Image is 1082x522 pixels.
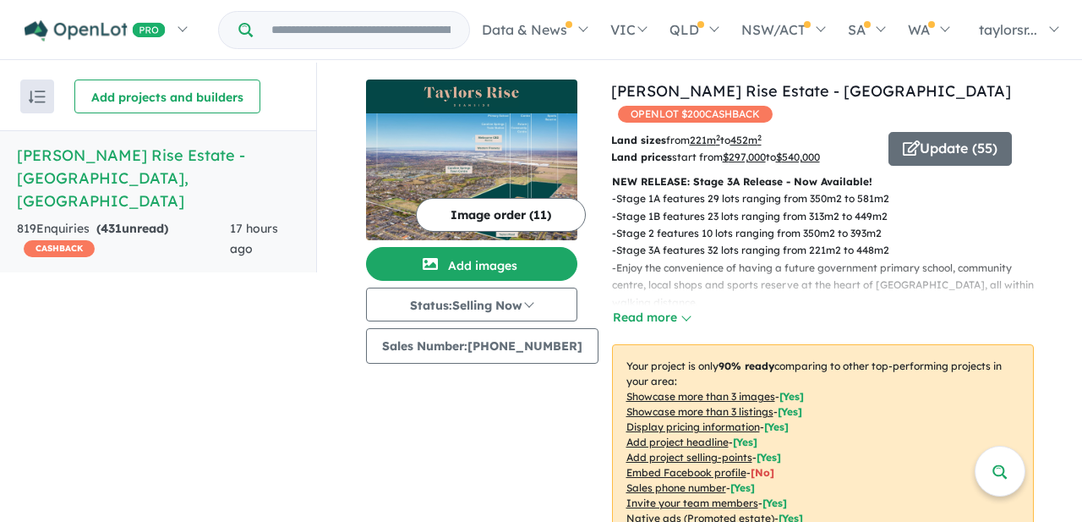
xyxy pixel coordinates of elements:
[612,208,1047,225] p: - Stage 1B features 23 lots ranging from 313m2 to 449m2
[766,151,820,163] span: to
[612,190,1047,207] p: - Stage 1A features 29 lots ranging from 350m2 to 581m2
[733,436,757,448] span: [ Yes ]
[612,308,691,327] button: Read more
[612,225,1047,242] p: - Stage 2 features 10 lots ranging from 350m2 to 393m2
[720,134,762,146] span: to
[612,260,1047,311] p: - Enjoy the convenience of having a future government primary school, community centre, local sho...
[626,481,726,494] u: Sales phone number
[74,80,260,113] button: Add projects and builders
[611,151,672,163] b: Land prices
[416,198,586,232] button: Image order (11)
[101,221,122,236] span: 431
[979,21,1037,38] span: taylorsr...
[764,420,789,433] span: [ Yes ]
[778,405,802,418] span: [ Yes ]
[373,86,571,107] img: Taylors Rise Estate - Deanside Logo
[96,221,168,236] strong: ( unread)
[762,497,787,509] span: [ Yes ]
[17,219,230,260] div: 819 Enquir ies
[888,132,1012,166] button: Update (55)
[230,221,278,256] span: 17 hours ago
[719,360,774,372] b: 90 % ready
[366,113,577,240] img: Taylors Rise Estate - Deanside
[723,151,766,163] u: $ 297,000
[29,91,46,103] img: sort.svg
[612,173,1034,190] p: NEW RELEASE: Stage 3A Release - Now Available!
[17,144,299,212] h5: [PERSON_NAME] Rise Estate - [GEOGRAPHIC_DATA] , [GEOGRAPHIC_DATA]
[730,134,762,146] u: 452 m
[730,481,755,494] span: [ Yes ]
[612,242,1047,259] p: - Stage 3A features 32 lots ranging from 221m2 to 448m2
[626,451,752,464] u: Add project selling-points
[366,247,577,281] button: Add images
[757,133,762,142] sup: 2
[611,134,666,146] b: Land sizes
[626,497,758,509] u: Invite your team members
[626,405,773,418] u: Showcase more than 3 listings
[611,81,1011,101] a: [PERSON_NAME] Rise Estate - [GEOGRAPHIC_DATA]
[751,466,774,479] span: [ No ]
[24,240,95,257] span: CASHBACK
[779,390,804,403] span: [ Yes ]
[757,451,781,464] span: [ Yes ]
[716,133,720,142] sup: 2
[366,288,577,321] button: Status:Selling Now
[611,149,876,166] p: start from
[611,132,876,149] p: from
[776,151,820,163] u: $ 540,000
[626,390,775,403] u: Showcase more than 3 images
[690,134,720,146] u: 221 m
[626,466,746,479] u: Embed Facebook profile
[626,436,729,448] u: Add project headline
[25,20,166,41] img: Openlot PRO Logo White
[366,328,598,364] button: Sales Number:[PHONE_NUMBER]
[626,420,760,433] u: Display pricing information
[366,80,577,240] a: Taylors Rise Estate - Deanside LogoTaylors Rise Estate - Deanside
[256,12,466,48] input: Try estate name, suburb, builder or developer
[618,106,773,123] span: OPENLOT $ 200 CASHBACK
